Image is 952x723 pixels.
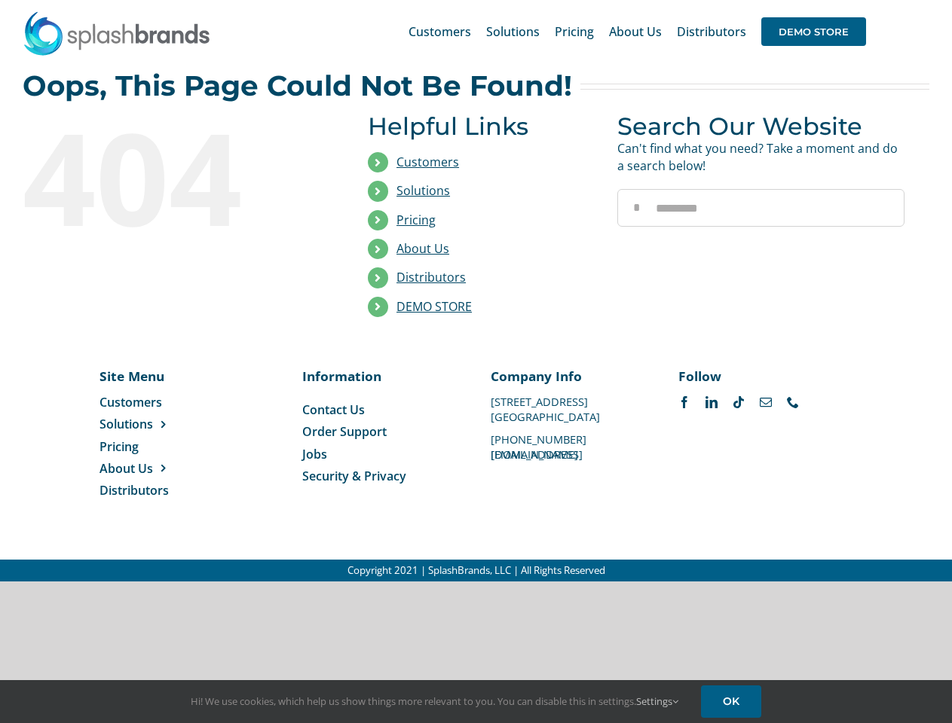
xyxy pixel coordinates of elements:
[678,367,837,385] p: Follow
[99,438,201,455] a: Pricing
[409,26,471,38] span: Customers
[636,694,678,708] a: Settings
[99,482,201,499] a: Distributors
[302,423,387,440] span: Order Support
[396,182,450,199] a: Solutions
[396,298,472,315] a: DEMO STORE
[555,8,594,56] a: Pricing
[677,8,746,56] a: Distributors
[555,26,594,38] span: Pricing
[678,396,690,408] a: facebook
[617,189,905,227] input: Search...
[302,401,365,418] span: Contact Us
[409,8,866,56] nav: Main Menu
[99,482,169,499] span: Distributors
[302,446,327,462] span: Jobs
[706,396,718,408] a: linkedin
[99,416,153,432] span: Solutions
[23,112,310,240] div: 404
[302,401,461,485] nav: Menu
[491,367,650,385] p: Company Info
[99,394,201,499] nav: Menu
[99,416,201,432] a: Solutions
[760,396,772,408] a: mail
[396,240,449,257] a: About Us
[486,26,540,38] span: Solutions
[617,140,905,174] p: Can't find what you need? Take a moment and do a search below!
[302,446,461,462] a: Jobs
[396,212,436,228] a: Pricing
[617,112,905,140] h3: Search Our Website
[99,394,162,410] span: Customers
[409,8,471,56] a: Customers
[396,154,459,170] a: Customers
[701,685,761,718] a: OK
[761,8,866,56] a: DEMO STORE
[787,396,799,408] a: phone
[23,11,211,56] img: SplashBrands.com Logo
[302,367,461,385] p: Information
[99,438,139,455] span: Pricing
[99,460,201,477] a: About Us
[396,269,466,285] a: Distributors
[368,112,595,140] h3: Helpful Links
[99,394,201,410] a: Customers
[99,460,153,477] span: About Us
[191,694,678,708] span: Hi! We use cookies, which help us show things more relevant to you. You can disable this in setti...
[617,189,655,227] input: Search
[677,26,746,38] span: Distributors
[761,17,866,46] span: DEMO STORE
[609,26,662,38] span: About Us
[302,468,461,484] a: Security & Privacy
[302,468,406,484] span: Security & Privacy
[23,71,572,101] h2: Oops, This Page Could Not Be Found!
[99,367,201,385] p: Site Menu
[733,396,745,408] a: tiktok
[302,423,461,440] a: Order Support
[302,401,461,418] a: Contact Us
